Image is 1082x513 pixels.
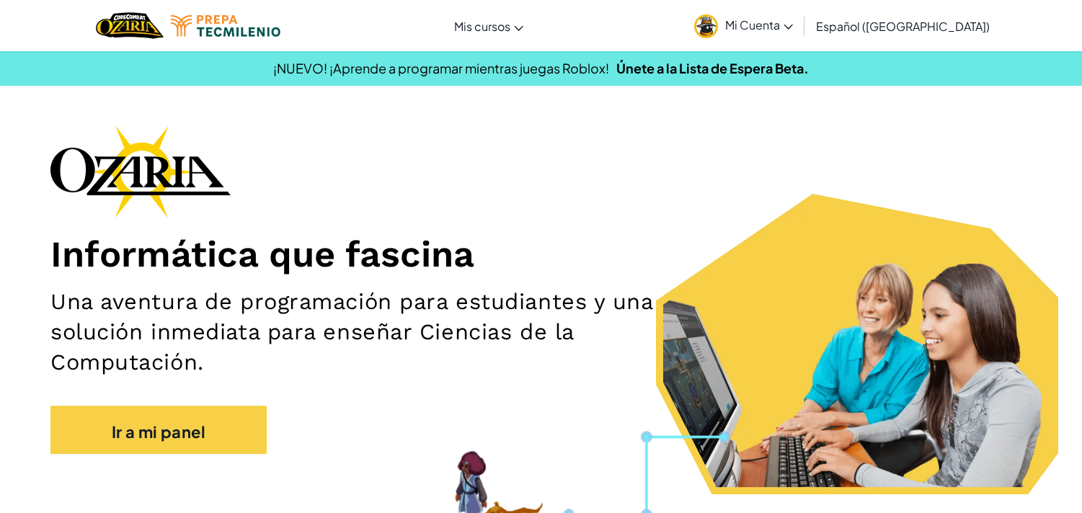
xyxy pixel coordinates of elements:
[454,19,510,34] font: Mis cursos
[273,60,609,76] font: ¡NUEVO! ¡Aprende a programar mientras juegas Roblox!
[112,421,205,441] font: Ir a mi panel
[816,19,990,34] font: Español ([GEOGRAPHIC_DATA])
[50,288,653,375] font: Una aventura de programación para estudiantes y una solución inmediata para enseñar Ciencias de l...
[171,15,280,37] img: Logotipo de Tecmilenio
[50,406,267,454] a: Ir a mi panel
[687,3,800,48] a: Mi Cuenta
[50,125,231,218] img: Logotipo de la marca Ozaria
[447,6,531,45] a: Mis cursos
[725,17,780,32] font: Mi Cuenta
[50,233,474,275] font: Informática que fascina
[694,14,718,38] img: avatar
[809,6,997,45] a: Español ([GEOGRAPHIC_DATA])
[616,60,809,76] a: Únete a la Lista de Espera Beta.
[96,11,163,40] img: Hogar
[96,11,163,40] a: Logotipo de Ozaria de CodeCombat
